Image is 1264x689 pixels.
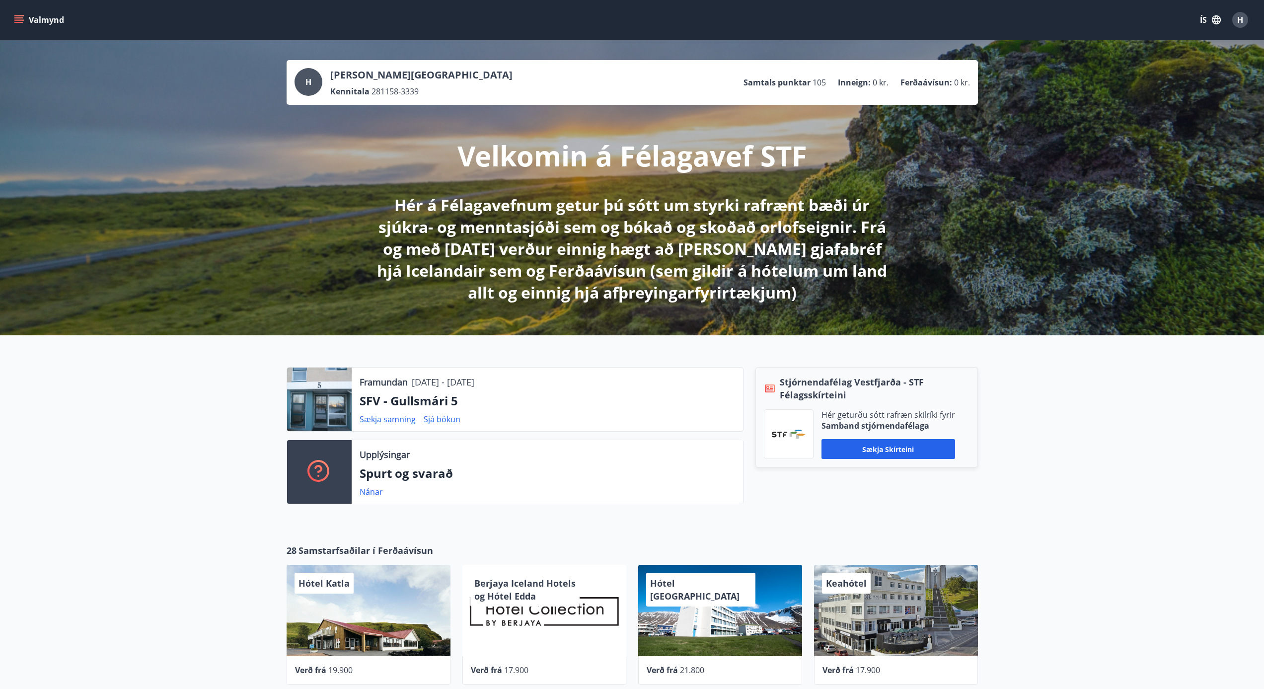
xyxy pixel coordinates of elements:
[360,486,383,497] a: Nánar
[474,577,576,602] span: Berjaya Iceland Hotels og Hótel Edda
[650,577,740,602] span: Hótel [GEOGRAPHIC_DATA]
[772,430,806,439] img: vjCaq2fThgY3EUYqSgpjEiBg6WP39ov69hlhuPVN.png
[1228,8,1252,32] button: H
[424,414,460,425] a: Sjá bókun
[826,577,867,589] span: Keahótel
[360,465,735,482] p: Spurt og svarað
[780,376,969,401] span: Stjórnendafélag Vestfjarða - STF Félagsskírteini
[873,77,889,88] span: 0 kr.
[856,665,880,676] span: 17.900
[360,448,410,461] p: Upplýsingar
[360,392,735,409] p: SFV - Gullsmári 5
[838,77,871,88] p: Inneign :
[372,86,419,97] span: 281158-3339
[471,665,502,676] span: Verð frá
[360,414,416,425] a: Sækja samning
[12,11,68,29] button: menu
[330,68,513,82] p: [PERSON_NAME][GEOGRAPHIC_DATA]
[1237,14,1243,25] span: H
[822,665,854,676] span: Verð frá
[954,77,970,88] span: 0 kr.
[360,376,408,388] p: Framundan
[813,77,826,88] span: 105
[504,665,528,676] span: 17.900
[295,665,326,676] span: Verð frá
[298,544,433,557] span: Samstarfsaðilar í Ferðaávísun
[647,665,678,676] span: Verð frá
[821,439,955,459] button: Sækja skírteini
[900,77,952,88] p: Ferðaávísun :
[330,86,370,97] p: Kennitala
[328,665,353,676] span: 19.900
[370,194,894,304] p: Hér á Félagavefnum getur þú sótt um styrki rafrænt bæði úr sjúkra- og menntasjóði sem og bókað og...
[298,577,350,589] span: Hótel Katla
[680,665,704,676] span: 21.800
[412,376,474,388] p: [DATE] - [DATE]
[744,77,811,88] p: Samtals punktar
[821,420,955,431] p: Samband stjórnendafélaga
[287,544,297,557] span: 28
[457,137,807,174] p: Velkomin á Félagavef STF
[821,409,955,420] p: Hér geturðu sótt rafræn skilríki fyrir
[305,77,311,87] span: H
[1194,11,1226,29] button: ÍS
